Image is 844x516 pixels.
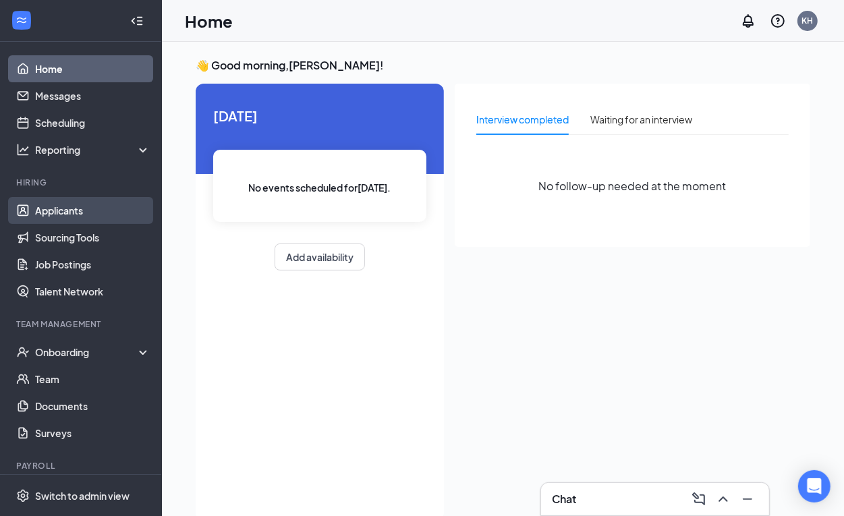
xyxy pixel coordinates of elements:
svg: UserCheck [16,345,30,359]
svg: Analysis [16,143,30,156]
a: Surveys [35,420,150,447]
svg: Settings [16,489,30,503]
svg: Notifications [740,13,756,29]
h3: Chat [552,492,576,507]
svg: Minimize [739,491,756,507]
div: Hiring [16,177,148,188]
a: Job Postings [35,251,150,278]
div: Interview completed [476,112,569,127]
button: ChevronUp [712,488,734,510]
svg: ChevronUp [715,491,731,507]
button: Add availability [275,243,365,270]
a: Team [35,366,150,393]
button: Minimize [737,488,758,510]
div: Open Intercom Messenger [798,470,831,503]
div: Reporting [35,143,151,156]
span: No events scheduled for [DATE] . [249,180,391,195]
span: No follow-up needed at the moment [539,177,727,194]
div: KH [802,15,814,26]
svg: WorkstreamLogo [15,13,28,27]
div: Team Management [16,318,148,330]
a: Talent Network [35,278,150,305]
div: Waiting for an interview [590,112,692,127]
svg: Collapse [130,14,144,28]
h3: 👋 Good morning, [PERSON_NAME] ! [196,58,810,73]
a: Home [35,55,150,82]
div: Switch to admin view [35,489,130,503]
svg: ComposeMessage [691,491,707,507]
h1: Home [185,9,233,32]
a: Documents [35,393,150,420]
a: Messages [35,82,150,109]
a: Applicants [35,197,150,224]
a: Scheduling [35,109,150,136]
span: [DATE] [213,105,426,126]
div: Onboarding [35,345,139,359]
div: Payroll [16,460,148,471]
button: ComposeMessage [688,488,710,510]
svg: QuestionInfo [770,13,786,29]
a: Sourcing Tools [35,224,150,251]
